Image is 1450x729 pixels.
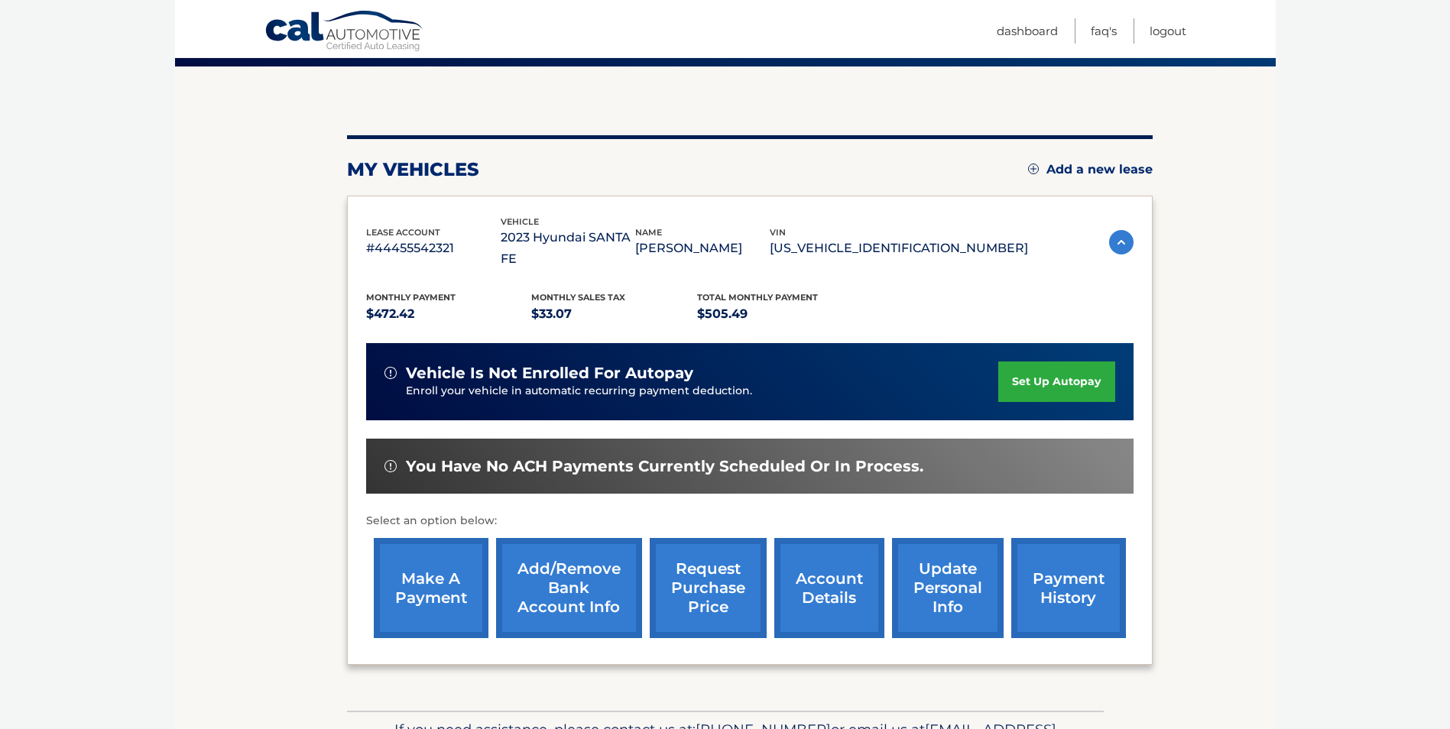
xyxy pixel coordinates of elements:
[697,303,863,325] p: $505.49
[366,512,1134,530] p: Select an option below:
[366,238,501,259] p: #44455542321
[892,538,1004,638] a: update personal info
[366,227,440,238] span: lease account
[347,158,479,181] h2: my vehicles
[770,238,1028,259] p: [US_VEHICLE_IDENTIFICATION_NUMBER]
[1028,162,1153,177] a: Add a new lease
[635,238,770,259] p: [PERSON_NAME]
[496,538,642,638] a: Add/Remove bank account info
[374,538,488,638] a: make a payment
[770,227,786,238] span: vin
[406,364,693,383] span: vehicle is not enrolled for autopay
[1109,230,1134,254] img: accordion-active.svg
[501,227,635,270] p: 2023 Hyundai SANTA FE
[635,227,662,238] span: name
[531,303,697,325] p: $33.07
[650,538,767,638] a: request purchase price
[406,383,999,400] p: Enroll your vehicle in automatic recurring payment deduction.
[997,18,1058,44] a: Dashboard
[406,457,923,476] span: You have no ACH payments currently scheduled or in process.
[998,361,1114,402] a: set up autopay
[531,292,625,303] span: Monthly sales Tax
[384,367,397,379] img: alert-white.svg
[1091,18,1117,44] a: FAQ's
[697,292,818,303] span: Total Monthly Payment
[366,303,532,325] p: $472.42
[1028,164,1039,174] img: add.svg
[366,292,456,303] span: Monthly Payment
[774,538,884,638] a: account details
[1150,18,1186,44] a: Logout
[1011,538,1126,638] a: payment history
[264,10,425,54] a: Cal Automotive
[501,216,539,227] span: vehicle
[384,460,397,472] img: alert-white.svg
